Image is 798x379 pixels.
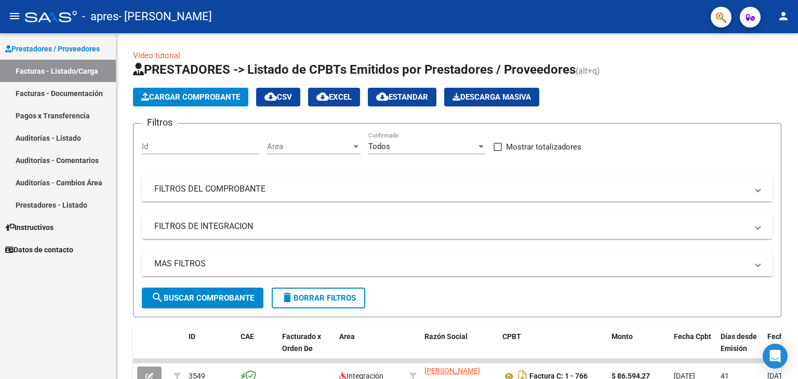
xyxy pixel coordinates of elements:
[5,222,54,233] span: Instructivos
[316,90,329,103] mat-icon: cloud_download
[241,332,254,341] span: CAE
[674,332,711,341] span: Fecha Cpbt
[767,332,796,353] span: Fecha Recibido
[777,10,790,22] mat-icon: person
[133,51,180,60] a: Video tutorial
[716,326,763,371] datatable-header-cell: Días desde Emisión
[154,221,748,232] mat-panel-title: FILTROS DE INTEGRACION
[763,344,788,369] div: Open Intercom Messenger
[142,177,773,201] mat-expansion-panel-header: FILTROS DEL COMPROBANTE
[264,90,277,103] mat-icon: cloud_download
[607,326,670,371] datatable-header-cell: Monto
[141,92,240,102] span: Cargar Comprobante
[721,332,757,353] span: Días desde Emisión
[264,92,292,102] span: CSV
[189,332,195,341] span: ID
[142,251,773,276] mat-expansion-panel-header: MAS FILTROS
[82,5,118,28] span: - apres
[611,332,633,341] span: Monto
[8,10,21,22] mat-icon: menu
[133,62,576,77] span: PRESTADORES -> Listado de CPBTs Emitidos por Prestadores / Proveedores
[236,326,278,371] datatable-header-cell: CAE
[142,115,178,130] h3: Filtros
[142,288,263,308] button: Buscar Comprobante
[670,326,716,371] datatable-header-cell: Fecha Cpbt
[444,88,539,106] app-download-masive: Descarga masiva de comprobantes (adjuntos)
[308,88,360,106] button: EXCEL
[335,326,405,371] datatable-header-cell: Area
[424,367,480,375] span: [PERSON_NAME]
[368,88,436,106] button: Estandar
[576,66,600,76] span: (alt+q)
[272,288,365,308] button: Borrar Filtros
[281,293,356,303] span: Borrar Filtros
[420,326,498,371] datatable-header-cell: Razón Social
[118,5,212,28] span: - [PERSON_NAME]
[278,326,335,371] datatable-header-cell: Facturado x Orden De
[498,326,607,371] datatable-header-cell: CPBT
[506,141,581,153] span: Mostrar totalizadores
[267,142,351,151] span: Area
[444,88,539,106] button: Descarga Masiva
[502,332,521,341] span: CPBT
[142,214,773,239] mat-expansion-panel-header: FILTROS DE INTEGRACION
[151,293,254,303] span: Buscar Comprobante
[282,332,321,353] span: Facturado x Orden De
[316,92,352,102] span: EXCEL
[281,291,294,304] mat-icon: delete
[424,332,468,341] span: Razón Social
[368,142,390,151] span: Todos
[256,88,300,106] button: CSV
[154,258,748,269] mat-panel-title: MAS FILTROS
[376,90,389,103] mat-icon: cloud_download
[376,92,428,102] span: Estandar
[5,43,100,55] span: Prestadores / Proveedores
[5,244,73,255] span: Datos de contacto
[339,332,355,341] span: Area
[133,88,248,106] button: Cargar Comprobante
[154,183,748,195] mat-panel-title: FILTROS DEL COMPROBANTE
[184,326,236,371] datatable-header-cell: ID
[151,291,164,304] mat-icon: search
[453,92,531,102] span: Descarga Masiva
